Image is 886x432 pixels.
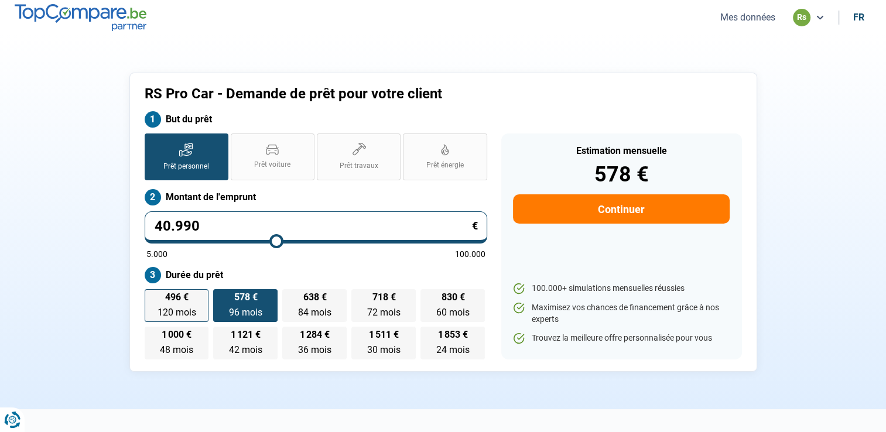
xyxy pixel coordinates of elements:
[229,344,262,355] span: 42 mois
[157,307,196,318] span: 120 mois
[717,11,779,23] button: Mes données
[513,283,729,294] li: 100.000+ simulations mensuelles réussies
[455,250,485,258] span: 100.000
[513,332,729,344] li: Trouvez la meilleure offre personnalisée pour vous
[162,330,191,340] span: 1 000 €
[145,267,487,283] label: Durée du prêt
[441,293,464,302] span: 830 €
[426,160,464,170] span: Prêt énergie
[298,344,331,355] span: 36 mois
[513,146,729,156] div: Estimation mensuelle
[303,293,326,302] span: 638 €
[436,307,470,318] span: 60 mois
[340,161,378,171] span: Prêt travaux
[472,221,478,231] span: €
[163,162,209,172] span: Prêt personnel
[254,160,290,170] span: Prêt voiture
[145,189,487,205] label: Montant de l'emprunt
[145,85,589,102] h1: RS Pro Car - Demande de prêt pour votre client
[369,330,399,340] span: 1 511 €
[146,250,167,258] span: 5.000
[145,111,487,128] label: But du prêt
[231,330,261,340] span: 1 121 €
[229,307,262,318] span: 96 mois
[793,9,810,26] div: rs
[15,4,146,30] img: TopCompare.be
[853,12,864,23] div: fr
[372,293,395,302] span: 718 €
[513,302,729,325] li: Maximisez vos chances de financement grâce à nos experts
[367,344,401,355] span: 30 mois
[298,307,331,318] span: 84 mois
[300,330,330,340] span: 1 284 €
[165,293,188,302] span: 496 €
[438,330,468,340] span: 1 853 €
[367,307,401,318] span: 72 mois
[436,344,470,355] span: 24 mois
[160,344,193,355] span: 48 mois
[234,293,257,302] span: 578 €
[513,194,729,224] button: Continuer
[513,164,729,185] div: 578 €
